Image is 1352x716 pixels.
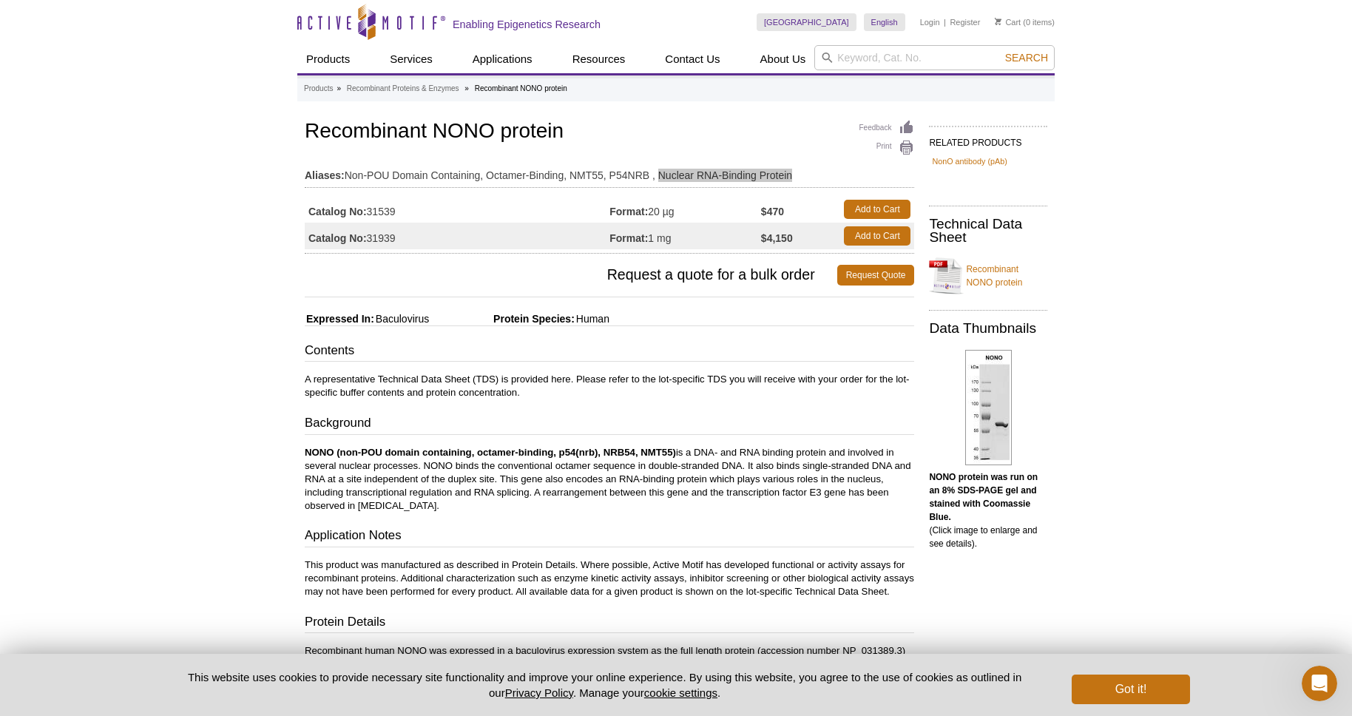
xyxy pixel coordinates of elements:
[305,644,914,671] p: Recombinant human NONO was expressed in a baculovirus expression system as the full length protei...
[305,223,609,249] td: 31939
[305,613,914,634] h3: Protein Details
[609,223,761,249] td: 1 mg
[609,205,648,218] strong: Format:
[305,169,345,182] strong: Aliases:
[965,350,1012,465] img: Recombinant NONO protein gel.
[305,414,914,435] h3: Background
[757,13,856,31] a: [GEOGRAPHIC_DATA]
[305,160,914,183] td: Non-POU Domain Containing, Octamer-Binding, NMT55, P54NRB , Nuclear RNA-Binding Protein
[374,313,429,325] span: Baculovirus
[929,254,1047,298] a: Recombinant NONO protein
[859,120,914,136] a: Feedback
[761,232,793,245] strong: $4,150
[950,17,980,27] a: Register
[308,232,367,245] strong: Catalog No:
[751,45,815,73] a: About Us
[575,313,609,325] span: Human
[305,558,914,598] p: This product was manufactured as described in Protein Details. Where possible, Active Motif has d...
[656,45,729,73] a: Contact Us
[1302,666,1337,701] iframe: Intercom live chat
[305,313,374,325] span: Expressed In:
[995,17,1021,27] a: Cart
[932,155,1007,168] a: NonO antibody (pAb)
[864,13,905,31] a: English
[837,265,915,286] a: Request Quote
[337,84,341,92] li: »
[944,13,946,31] li: |
[929,470,1047,550] p: (Click image to enlarge and see details).
[564,45,635,73] a: Resources
[995,18,1001,25] img: Your Cart
[1001,51,1052,64] button: Search
[929,472,1038,522] b: NONO protein was run on an 8% SDS-PAGE gel and stained with Coomassie Blue.
[1005,52,1048,64] span: Search
[920,17,940,27] a: Login
[305,527,914,547] h3: Application Notes
[929,126,1047,152] h2: RELATED PRODUCTS
[609,196,761,223] td: 20 µg
[761,205,784,218] strong: $470
[859,140,914,156] a: Print
[609,232,648,245] strong: Format:
[381,45,442,73] a: Services
[995,13,1055,31] li: (0 items)
[929,217,1047,244] h2: Technical Data Sheet
[505,686,573,699] a: Privacy Policy
[1072,675,1190,704] button: Got it!
[305,342,914,362] h3: Contents
[305,265,837,286] span: Request a quote for a bulk order
[305,446,914,513] p: is a DNA- and RNA binding protein and involved in several nuclear processes. NONO binds the conve...
[929,322,1047,335] h2: Data Thumbnails
[297,45,359,73] a: Products
[305,447,676,458] b: NONO (non-POU domain containing, octamer-binding, p54(nrb), NRB54, NMT55)
[432,313,575,325] span: Protein Species:
[162,669,1047,700] p: This website uses cookies to provide necessary site functionality and improve your online experie...
[305,120,914,145] h1: Recombinant NONO protein
[305,196,609,223] td: 31539
[844,226,910,246] a: Add to Cart
[475,84,567,92] li: Recombinant NONO protein
[464,84,469,92] li: »
[644,686,717,699] button: cookie settings
[844,200,910,219] a: Add to Cart
[305,373,914,399] p: A representative Technical Data Sheet (TDS) is provided here. Please refer to the lot-specific TD...
[814,45,1055,70] input: Keyword, Cat. No.
[304,82,333,95] a: Products
[453,18,601,31] h2: Enabling Epigenetics Research
[464,45,541,73] a: Applications
[347,82,459,95] a: Recombinant Proteins & Enzymes
[308,205,367,218] strong: Catalog No:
